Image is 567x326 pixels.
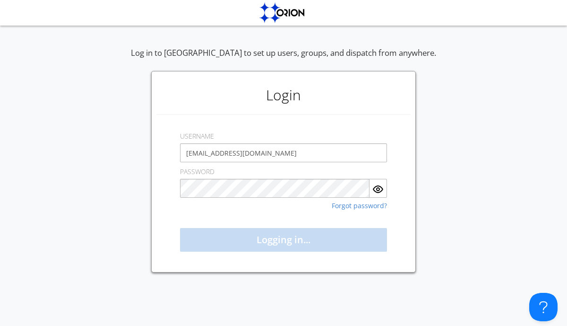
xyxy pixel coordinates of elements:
div: Log in to [GEOGRAPHIC_DATA] to set up users, groups, and dispatch from anywhere. [131,47,436,71]
a: Forgot password? [332,203,387,209]
img: eye.svg [372,184,384,195]
button: Logging in... [180,228,387,252]
label: USERNAME [180,132,214,141]
h1: Login [156,76,411,114]
button: Show Password [369,179,387,198]
input: Password [180,179,369,198]
iframe: Toggle Customer Support [529,293,558,321]
label: PASSWORD [180,167,215,176]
